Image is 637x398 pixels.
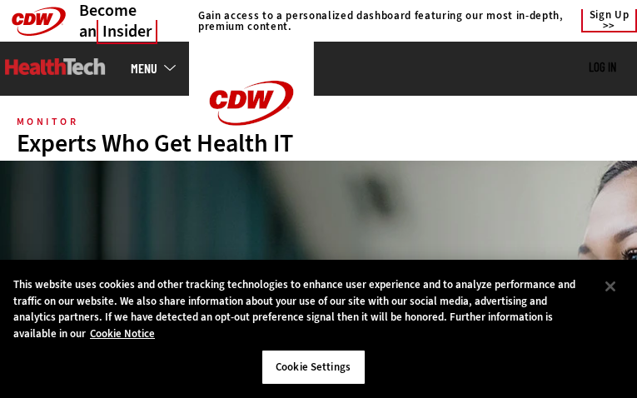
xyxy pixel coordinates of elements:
span: Insider [97,20,157,44]
div: This website uses cookies and other tracking technologies to enhance user experience and to analy... [13,276,592,341]
img: Home [5,58,106,75]
div: User menu [589,60,616,76]
button: Close [592,268,629,305]
a: Gain access to a personalized dashboard featuring our most in-depth, premium content. [190,10,565,32]
a: Sign Up [581,9,637,32]
a: More information about your privacy [90,326,155,341]
div: Experts Who Get Health IT [17,131,620,156]
div: MonITor [17,117,78,126]
h4: Gain access to a personalized dashboard featuring our most in-depth, premium content. [198,10,565,32]
button: Cookie Settings [261,350,366,385]
a: mobile-menu [131,62,189,75]
a: Log in [589,59,616,74]
img: Home [189,42,314,165]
